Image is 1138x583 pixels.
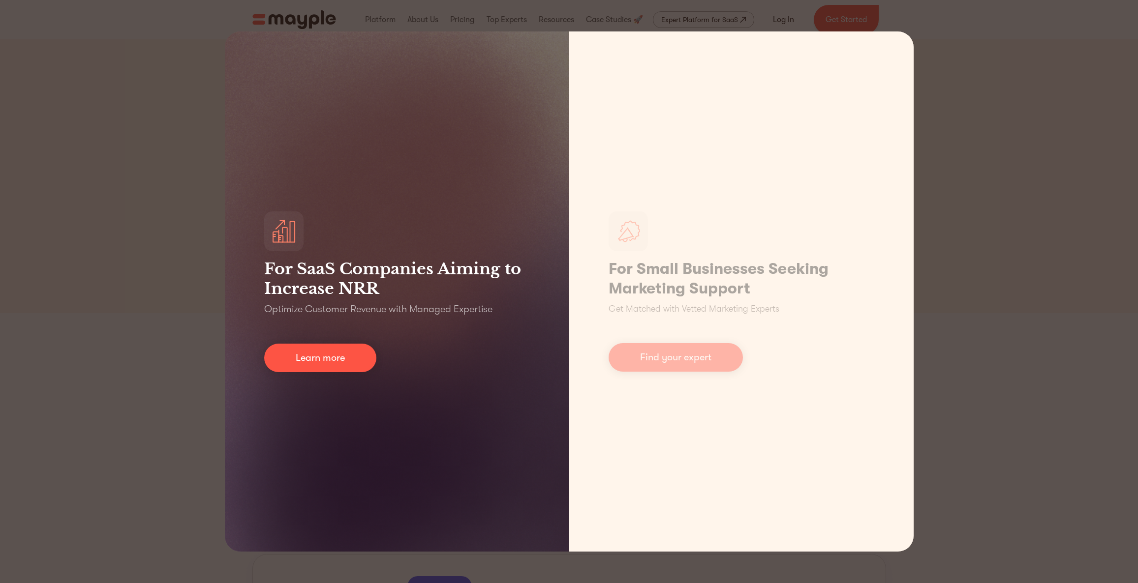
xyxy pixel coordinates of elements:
a: Learn more [264,344,376,372]
a: Find your expert [609,343,743,372]
h3: For SaaS Companies Aiming to Increase NRR [264,259,530,298]
h1: For Small Businesses Seeking Marketing Support [609,259,874,298]
p: Get Matched with Vetted Marketing Experts [609,302,779,316]
p: Optimize Customer Revenue with Managed Expertise [264,302,492,316]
